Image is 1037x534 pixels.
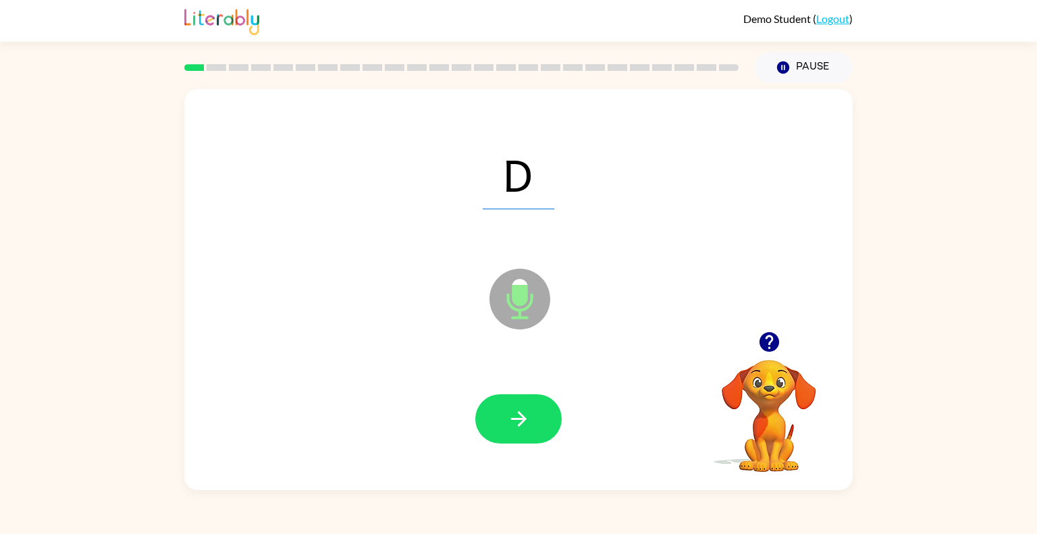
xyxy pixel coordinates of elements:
a: Logout [816,12,849,25]
img: Literably [184,5,259,35]
button: Pause [755,52,853,83]
div: ( ) [743,12,853,25]
span: D [483,139,554,209]
video: Your browser must support playing .mp4 files to use Literably. Please try using another browser. [701,339,836,474]
span: Demo Student [743,12,813,25]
